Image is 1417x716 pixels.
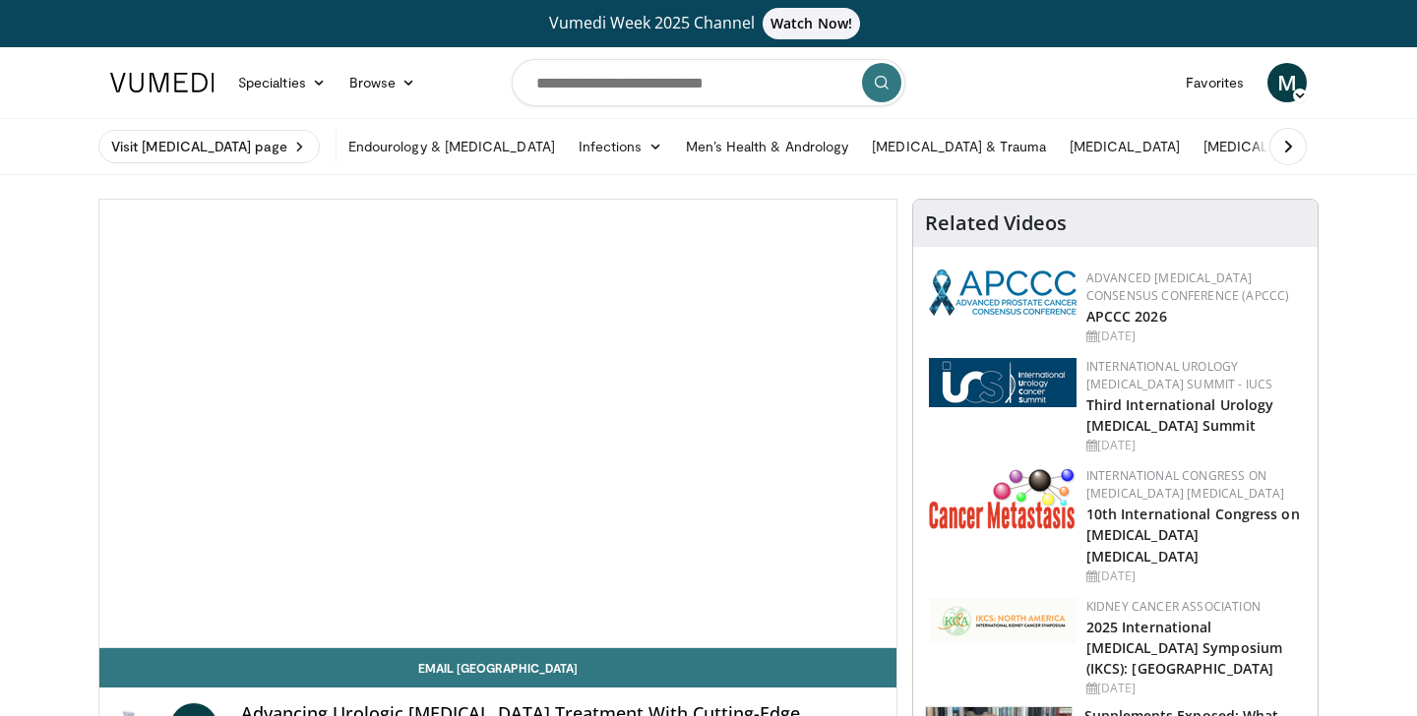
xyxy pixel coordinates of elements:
a: Vumedi Week 2025 ChannelWatch Now! [113,8,1304,39]
a: Specialties [226,63,338,102]
a: Third International Urology [MEDICAL_DATA] Summit [1086,395,1274,435]
div: [DATE] [1086,567,1302,585]
img: 6ff8bc22-9509-4454-a4f8-ac79dd3b8976.png.150x105_q85_autocrop_double_scale_upscale_version-0.2.png [929,467,1077,529]
a: APCCC 2026 [1086,307,1167,326]
h4: Related Videos [925,211,1067,235]
a: 2025 International [MEDICAL_DATA] Symposium (IKCS): [GEOGRAPHIC_DATA] [1086,618,1282,678]
a: Infections [567,127,674,166]
img: fca7e709-d275-4aeb-92d8-8ddafe93f2a6.png.150x105_q85_autocrop_double_scale_upscale_version-0.2.png [929,598,1077,643]
a: M [1267,63,1307,102]
a: Advanced [MEDICAL_DATA] Consensus Conference (APCCC) [1086,269,1290,304]
a: Men’s Health & Andrology [674,127,861,166]
span: Watch Now! [763,8,860,39]
video-js: Video Player [99,200,896,648]
a: Favorites [1174,63,1256,102]
img: 92ba7c40-df22-45a2-8e3f-1ca017a3d5ba.png.150x105_q85_autocrop_double_scale_upscale_version-0.2.png [929,269,1077,316]
a: Kidney Cancer Association [1086,598,1261,615]
img: 62fb9566-9173-4071-bcb6-e47c745411c0.png.150x105_q85_autocrop_double_scale_upscale_version-0.2.png [929,358,1077,407]
div: [DATE] [1086,437,1302,454]
a: International Congress on [MEDICAL_DATA] [MEDICAL_DATA] [1086,467,1285,502]
a: Visit [MEDICAL_DATA] page [98,130,320,163]
a: [MEDICAL_DATA] & Trauma [860,127,1058,166]
div: [DATE] [1086,680,1302,697]
a: [MEDICAL_DATA] [1058,127,1192,166]
a: International Urology [MEDICAL_DATA] Summit - IUCS [1086,358,1273,392]
a: Browse [338,63,428,102]
img: VuMedi Logo [110,73,215,92]
a: Endourology & [MEDICAL_DATA] [337,127,567,166]
input: Search topics, interventions [512,59,905,106]
div: [DATE] [1086,328,1302,345]
a: 10th International Congress on [MEDICAL_DATA] [MEDICAL_DATA] [1086,505,1300,565]
a: Email [GEOGRAPHIC_DATA] [99,648,896,687]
